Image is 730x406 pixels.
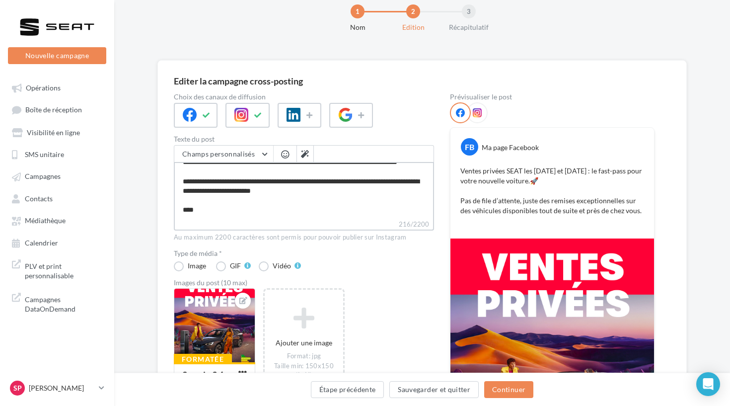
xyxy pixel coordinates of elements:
[381,22,445,32] div: Edition
[174,77,303,85] div: Editer la campagne cross-posting
[437,22,501,32] div: Récapitulatif
[6,189,108,207] a: Contacts
[174,219,434,231] label: 216/2200
[461,138,478,156] div: FB
[182,369,223,380] div: 2 copie 3 4
[6,255,108,285] a: PLV et print personnalisable
[696,372,720,396] div: Open Intercom Messenger
[6,167,108,185] a: Campagnes
[188,262,206,269] div: Image
[25,293,102,314] span: Campagnes DataOnDemand
[389,381,479,398] button: Sauvegarder et quitter
[460,166,644,226] p: Ventes privées SEAT les [DATE] et [DATE] : le fast-pass pour votre nouvelle voiture.🚀 Pas de file...
[406,4,420,18] div: 2
[174,250,434,257] label: Type de média *
[174,279,434,286] div: Images du post (10 max)
[311,381,384,398] button: Étape précédente
[8,379,106,398] a: Sp [PERSON_NAME]
[6,145,108,163] a: SMS unitaire
[25,217,66,225] span: Médiathèque
[6,211,108,229] a: Médiathèque
[462,4,476,18] div: 3
[25,150,64,159] span: SMS unitaire
[27,128,80,137] span: Visibilité en ligne
[25,239,58,247] span: Calendrier
[6,234,108,251] a: Calendrier
[174,136,434,143] label: Texte du post
[6,79,108,96] a: Opérations
[13,383,22,393] span: Sp
[182,150,255,158] span: Champs personnalisés
[273,262,291,269] div: Vidéo
[482,143,539,153] div: Ma page Facebook
[8,47,106,64] button: Nouvelle campagne
[29,383,95,393] p: [PERSON_NAME]
[230,262,241,269] div: GIF
[174,93,434,100] label: Choix des canaux de diffusion
[174,354,232,365] div: Formatée
[484,381,533,398] button: Continuer
[25,106,82,114] span: Boîte de réception
[174,146,273,162] button: Champs personnalisés
[25,172,61,181] span: Campagnes
[6,123,108,141] a: Visibilité en ligne
[450,93,655,100] div: Prévisualiser le post
[25,259,102,281] span: PLV et print personnalisable
[25,194,53,203] span: Contacts
[326,22,389,32] div: Nom
[6,289,108,318] a: Campagnes DataOnDemand
[351,4,365,18] div: 1
[26,83,61,92] span: Opérations
[6,100,108,119] a: Boîte de réception
[174,233,434,242] div: Au maximum 2200 caractères sont permis pour pouvoir publier sur Instagram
